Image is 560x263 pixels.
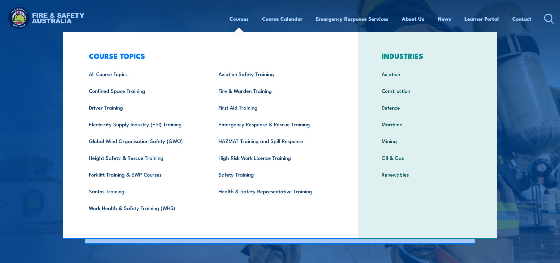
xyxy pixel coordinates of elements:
[464,11,499,27] a: Learner Portal
[209,132,339,149] a: HAZMAT Training and Spill Response
[316,11,388,27] a: Emergency Response Services
[79,65,209,82] a: All Course Topics
[209,116,339,132] a: Emergency Response & Rescue Training
[209,99,339,116] a: First Aid Training
[372,99,483,116] a: Defence
[209,65,339,82] a: Aviation Safety Training
[209,82,339,99] a: Fire & Warden Training
[79,51,339,60] h3: COURSE TOPICS
[229,11,249,27] a: Courses
[79,166,209,183] a: Forklift Training & EWP Courses
[372,149,483,166] a: Oil & Gas
[79,82,209,99] a: Confined Space Training
[79,116,209,132] a: Electricity Supply Industry (ESI) Training
[402,11,424,27] a: About Us
[262,11,303,27] a: Course Calendar
[372,82,483,99] a: Construction
[79,149,209,166] a: Height Safety & Rescue Training
[79,132,209,149] a: Global Wind Organisation Safety (GWO)
[209,166,339,183] a: Safety Training
[372,166,483,183] a: Renewables
[372,132,483,149] a: Mining
[209,149,339,166] a: High Risk Work Licence Training
[79,199,209,216] a: Work Health & Safety Training (WHS)
[372,65,483,82] a: Aviation
[372,51,483,60] h3: INDUSTRIES
[372,116,483,132] a: Maritime
[79,99,209,116] a: Driver Training
[79,183,209,199] a: Santos Training
[209,183,339,199] a: Health & Safety Representative Training
[512,11,531,27] a: Contact
[438,11,451,27] a: News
